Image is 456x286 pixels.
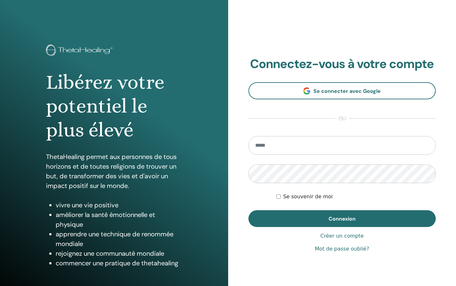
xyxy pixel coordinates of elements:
[56,249,182,258] li: rejoignez une communauté mondiale
[56,258,182,268] li: commencer une pratique de thetahealing
[329,215,356,222] span: Connexion
[335,115,349,123] span: ou
[276,193,436,201] div: Keep me authenticated indefinitely or until I manually logout
[283,193,333,201] label: Se souvenir de moi
[56,200,182,210] li: vivre une vie positive
[248,57,436,72] h2: Connectez-vous à votre compte
[46,70,182,142] h1: Libérez votre potentiel le plus élevé
[56,229,182,249] li: apprendre une technique de renommée mondiale
[313,88,381,94] span: Se connecter avec Google
[320,232,364,240] a: Créer un compte
[46,152,182,191] p: ThetaHealing permet aux personnes de tous horizons et de toutes religions de trouver un but, de t...
[248,82,436,99] a: Se connecter avec Google
[248,210,436,227] button: Connexion
[56,210,182,229] li: améliorer la santé émotionnelle et physique
[315,245,369,253] a: Mot de passe oublié?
